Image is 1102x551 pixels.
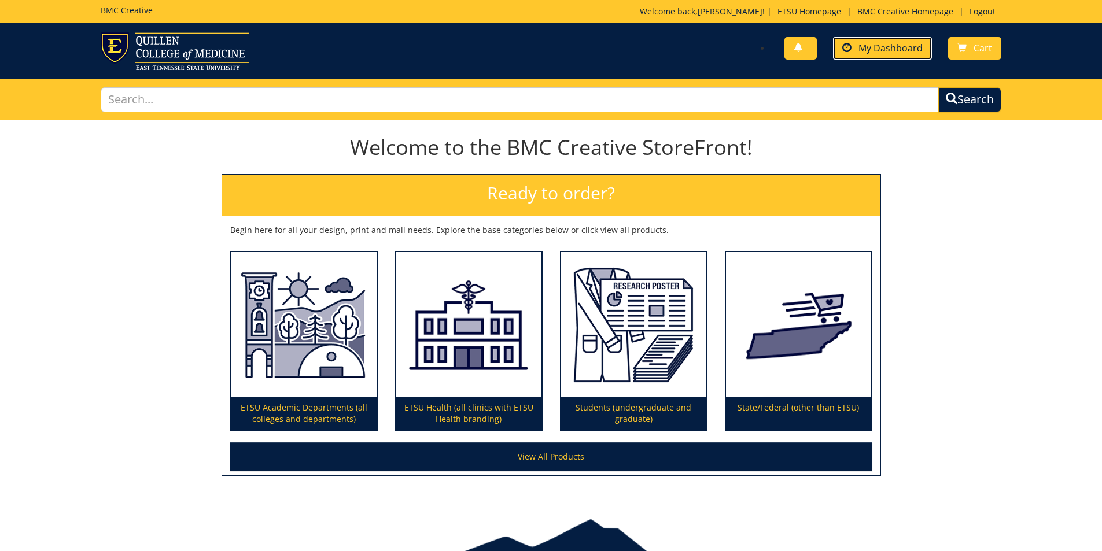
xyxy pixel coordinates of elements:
[726,252,871,430] a: State/Federal (other than ETSU)
[231,397,377,430] p: ETSU Academic Departments (all colleges and departments)
[858,42,923,54] span: My Dashboard
[230,442,872,471] a: View All Products
[974,42,992,54] span: Cart
[101,6,153,14] h5: BMC Creative
[938,87,1001,112] button: Search
[561,252,706,430] a: Students (undergraduate and graduate)
[396,397,541,430] p: ETSU Health (all clinics with ETSU Health branding)
[726,397,871,430] p: State/Federal (other than ETSU)
[964,6,1001,17] a: Logout
[948,37,1001,60] a: Cart
[231,252,377,398] img: ETSU Academic Departments (all colleges and departments)
[561,397,706,430] p: Students (undergraduate and graduate)
[396,252,541,430] a: ETSU Health (all clinics with ETSU Health branding)
[396,252,541,398] img: ETSU Health (all clinics with ETSU Health branding)
[640,6,1001,17] p: Welcome back, ! | | |
[222,175,880,216] h2: Ready to order?
[726,252,871,398] img: State/Federal (other than ETSU)
[833,37,932,60] a: My Dashboard
[698,6,762,17] a: [PERSON_NAME]
[231,252,377,430] a: ETSU Academic Departments (all colleges and departments)
[772,6,847,17] a: ETSU Homepage
[101,87,939,112] input: Search...
[852,6,959,17] a: BMC Creative Homepage
[561,252,706,398] img: Students (undergraduate and graduate)
[101,32,249,70] img: ETSU logo
[222,136,881,159] h1: Welcome to the BMC Creative StoreFront!
[230,224,872,236] p: Begin here for all your design, print and mail needs. Explore the base categories below or click ...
